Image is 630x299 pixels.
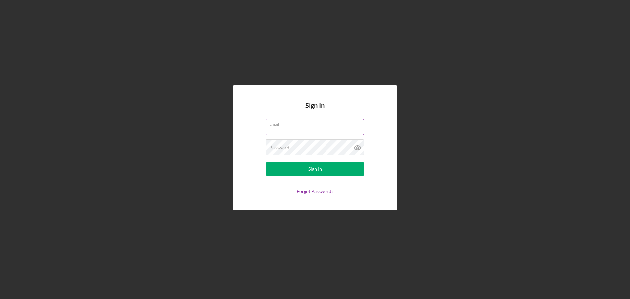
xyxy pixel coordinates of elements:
a: Forgot Password? [297,188,333,194]
label: Email [269,119,364,127]
label: Password [269,145,289,150]
div: Sign In [308,162,322,176]
button: Sign In [266,162,364,176]
h4: Sign In [305,102,325,119]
